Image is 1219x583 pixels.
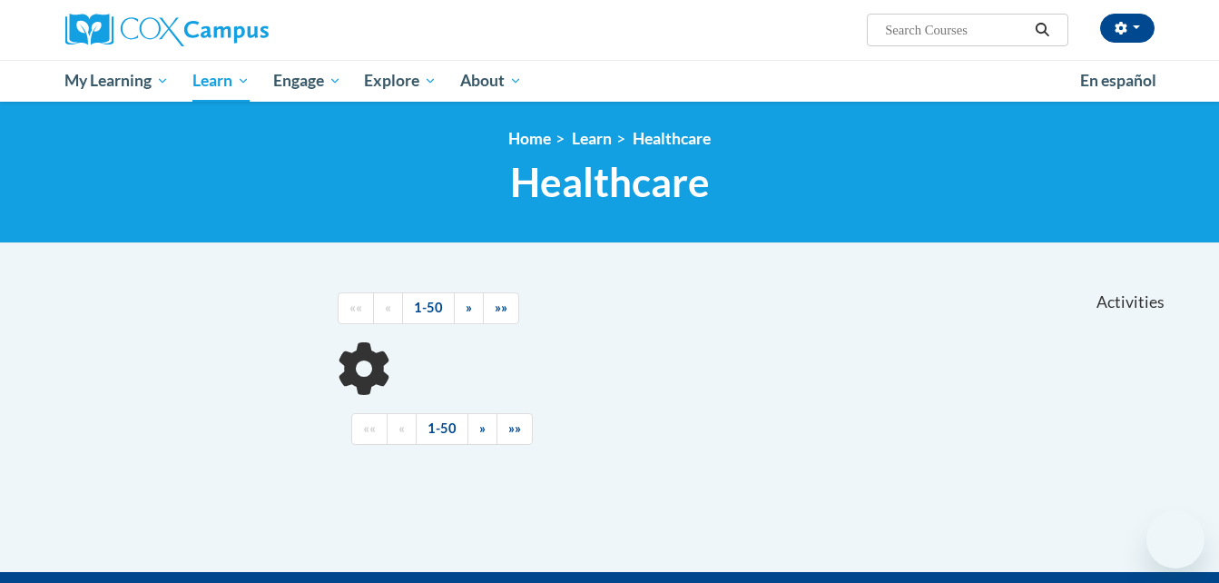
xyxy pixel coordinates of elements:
a: Learn [572,129,612,148]
a: End [483,292,519,324]
a: Next [454,292,484,324]
a: Learn [181,60,261,102]
span: Learn [192,70,250,92]
a: Next [467,413,497,445]
a: Healthcare [633,129,711,148]
a: Begining [351,413,388,445]
span: My Learning [64,70,169,92]
span: Activities [1096,292,1165,312]
a: Previous [373,292,403,324]
button: Account Settings [1100,14,1155,43]
span: Healthcare [510,158,710,206]
a: Begining [338,292,374,324]
img: Cox Campus [65,14,269,46]
span: « [385,300,391,315]
span: » [479,420,486,436]
span: »» [495,300,507,315]
span: « [398,420,405,436]
span: «« [349,300,362,315]
a: Engage [261,60,353,102]
span: Explore [364,70,437,92]
a: Home [508,129,551,148]
iframe: Button to launch messaging window [1146,510,1204,568]
a: End [496,413,533,445]
a: Previous [387,413,417,445]
a: 1-50 [416,413,468,445]
span: En español [1080,71,1156,90]
a: My Learning [54,60,182,102]
span: «« [363,420,376,436]
a: 1-50 [402,292,455,324]
span: About [460,70,522,92]
a: About [448,60,534,102]
a: Cox Campus [65,14,410,46]
a: Explore [352,60,448,102]
input: Search Courses [883,19,1028,41]
span: »» [508,420,521,436]
button: Search [1028,19,1056,41]
span: Engage [273,70,341,92]
a: En español [1068,62,1168,100]
span: » [466,300,472,315]
div: Main menu [38,60,1182,102]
